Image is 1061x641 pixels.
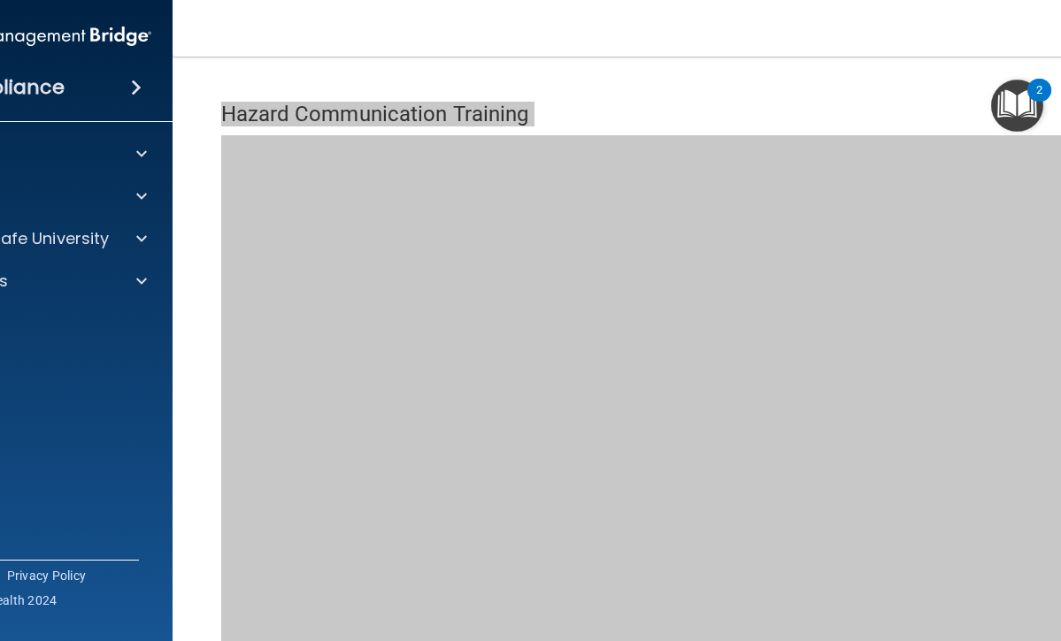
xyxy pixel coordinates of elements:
[7,567,87,584] a: Privacy Policy
[1036,90,1042,113] div: 2
[991,80,1043,132] button: Open Resource Center, 2 new notifications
